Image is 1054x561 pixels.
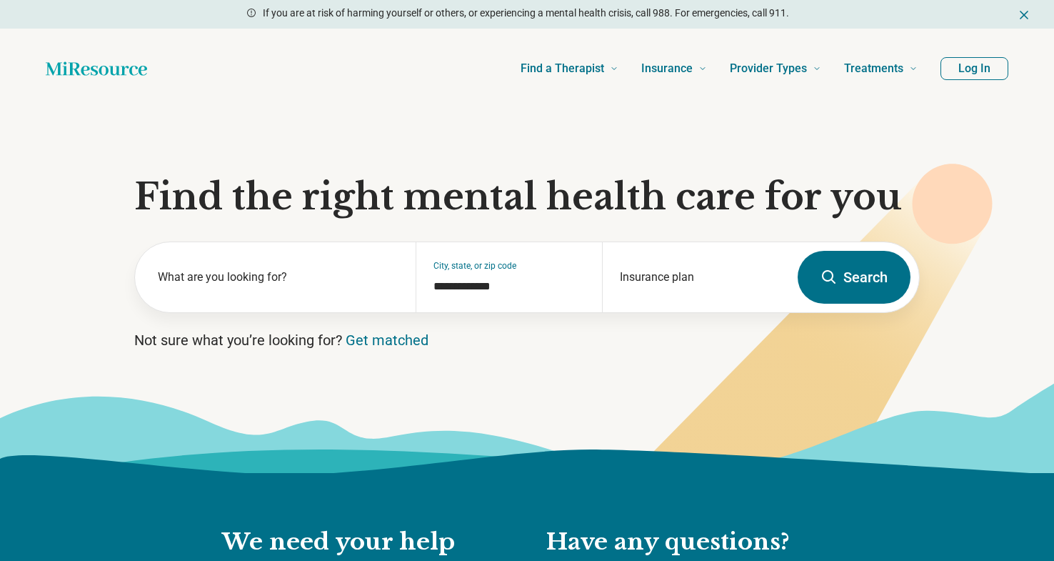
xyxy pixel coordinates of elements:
a: Treatments [844,40,918,97]
button: Search [798,251,910,304]
p: If you are at risk of harming yourself or others, or experiencing a mental health crisis, call 98... [263,6,789,21]
span: Find a Therapist [521,59,604,79]
a: Home page [46,54,147,83]
h2: Have any questions? [546,527,832,557]
p: Not sure what you’re looking for? [134,330,920,350]
span: Treatments [844,59,903,79]
a: Find a Therapist [521,40,618,97]
a: Get matched [346,332,428,349]
h2: We need your help [222,527,518,557]
a: Provider Types [730,40,821,97]
button: Log In [940,57,1008,80]
a: Insurance [641,40,707,97]
span: Provider Types [730,59,807,79]
button: Dismiss [1017,6,1031,23]
h1: Find the right mental health care for you [134,176,920,219]
label: What are you looking for? [158,269,398,286]
span: Insurance [641,59,693,79]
